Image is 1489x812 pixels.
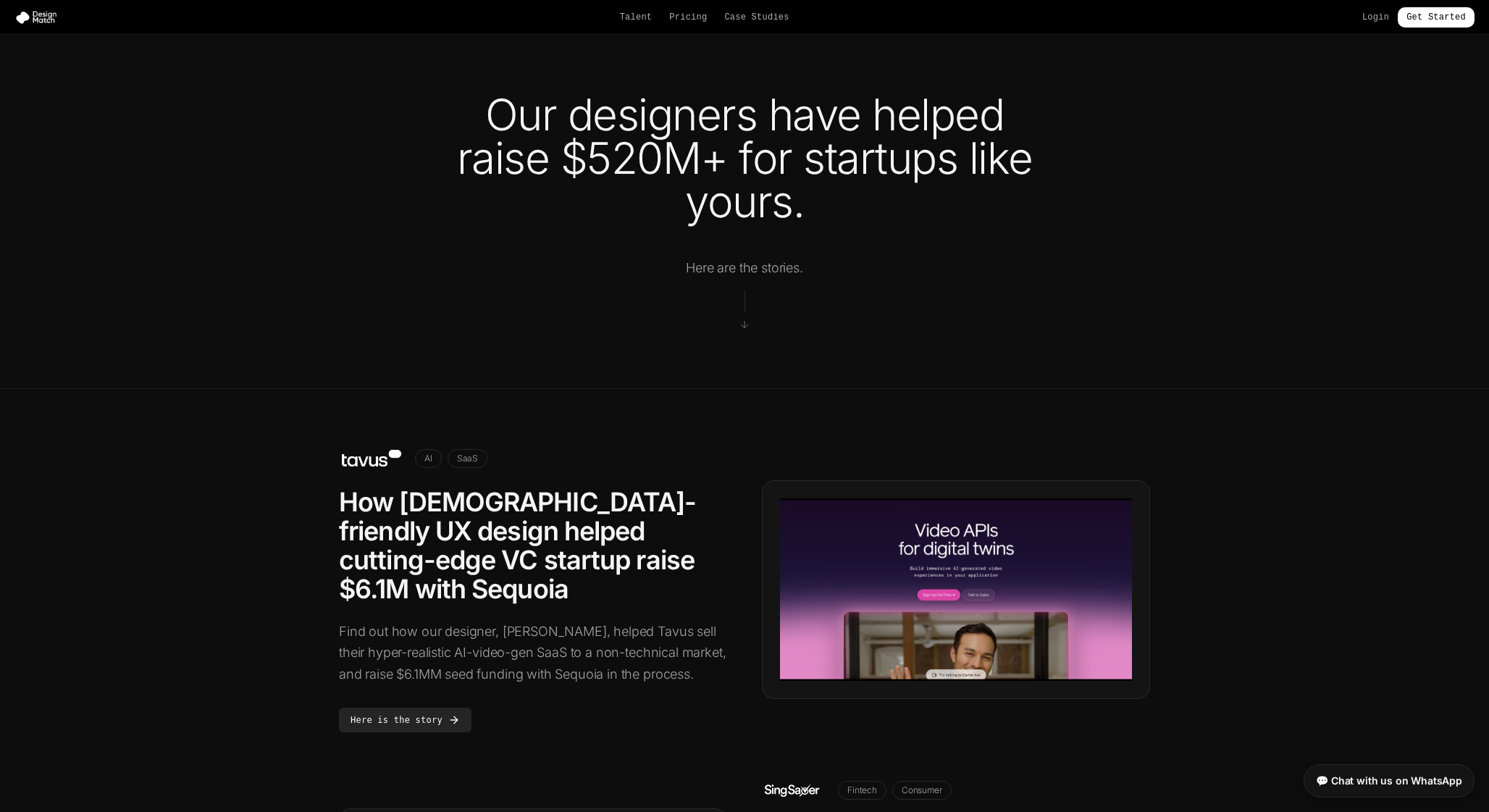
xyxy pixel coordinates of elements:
[420,93,1069,223] h1: Our designers have helped raise $520M+ for startups like yours.
[339,711,471,726] a: Here is the story
[780,498,1132,681] img: Tavus Case Study
[686,258,803,278] p: Here are the stories.
[14,10,64,25] img: Design Match
[892,781,952,800] span: Consumer
[339,487,727,603] h2: How [DEMOGRAPHIC_DATA]-friendly UX design helped cutting-edge VC startup raise $6.1M with Sequoia
[838,781,886,800] span: Fintech
[1362,12,1389,23] a: Login
[1304,764,1475,798] a: 💬 Chat with us on WhatsApp
[724,12,789,23] a: Case Studies
[669,12,707,23] a: Pricing
[415,449,442,468] span: AI
[620,12,653,23] a: Talent
[448,449,487,468] span: SaaS
[1398,7,1475,28] a: Get Started
[339,708,471,732] a: Here is the story
[339,621,727,685] p: Find out how our designer, [PERSON_NAME], helped Tavus sell their hyper-realistic AI-video-gen Sa...
[762,779,826,802] img: Singsaver
[339,447,403,470] img: Tavus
